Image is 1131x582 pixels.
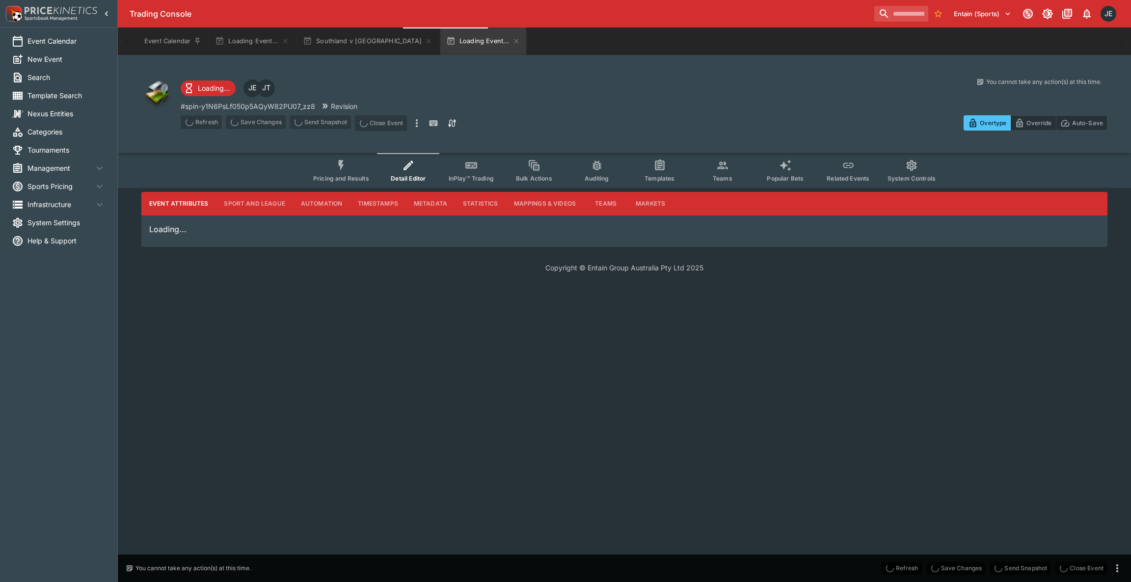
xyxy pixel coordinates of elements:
[585,175,609,182] span: Auditing
[27,145,106,155] span: Tournaments
[406,192,455,215] button: Metadata
[767,175,804,182] span: Popular Bets
[1010,115,1056,131] button: Override
[827,175,869,182] span: Related Events
[27,36,106,46] span: Event Calendar
[516,175,552,182] span: Bulk Actions
[1078,5,1096,23] button: Notifications
[130,9,870,19] div: Trading Console
[1101,6,1116,22] div: James Edlin
[138,27,207,55] button: Event Calendar
[1056,115,1107,131] button: Auto-Save
[440,27,526,55] button: Loading Event...
[141,215,1107,247] div: Loading...
[1098,3,1119,25] button: James Edlin
[628,192,673,215] button: Markets
[3,4,23,24] img: PriceKinetics Logo
[181,101,315,111] p: Copy To Clipboard
[948,6,1017,22] button: Select Tenant
[27,163,94,173] span: Management
[257,79,275,97] div: Joshua Thomson
[1058,5,1076,23] button: Documentation
[25,16,78,21] img: Sportsbook Management
[25,7,97,14] img: PriceKinetics
[1111,562,1123,574] button: more
[930,6,946,22] button: No Bookmarks
[980,118,1006,128] p: Overtype
[986,78,1102,86] p: You cannot take any action(s) at this time.
[874,6,928,22] input: search
[27,72,106,82] span: Search
[1026,118,1051,128] p: Override
[888,175,936,182] span: System Controls
[27,90,106,101] span: Template Search
[455,192,506,215] button: Statistics
[350,192,406,215] button: Timestamps
[411,115,423,131] button: more
[141,78,173,109] img: other.png
[27,217,106,228] span: System Settings
[118,263,1131,273] p: Copyright © Entain Group Australia Pty Ltd 2025
[243,79,261,97] div: James Edlin
[506,192,584,215] button: Mappings & Videos
[198,83,230,93] p: Loading...
[293,192,350,215] button: Automation
[27,199,94,210] span: Infrastructure
[1019,5,1037,23] button: Connected to PK
[297,27,438,55] button: Southland v [GEOGRAPHIC_DATA]
[313,175,369,182] span: Pricing and Results
[964,115,1011,131] button: Overtype
[141,192,216,215] button: Event Attributes
[331,101,357,111] p: Revision
[27,108,106,119] span: Nexus Entities
[1039,5,1056,23] button: Toggle light/dark mode
[27,181,94,191] span: Sports Pricing
[216,192,293,215] button: Sport and League
[209,27,295,55] button: Loading Event...
[305,153,943,188] div: Event type filters
[391,175,426,182] span: Detail Editor
[1072,118,1103,128] p: Auto-Save
[964,115,1107,131] div: Start From
[135,564,251,573] p: You cannot take any action(s) at this time.
[645,175,674,182] span: Templates
[27,236,106,246] span: Help & Support
[27,54,106,64] span: New Event
[449,175,494,182] span: InPlay™ Trading
[713,175,732,182] span: Teams
[27,127,106,137] span: Categories
[584,192,628,215] button: Teams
